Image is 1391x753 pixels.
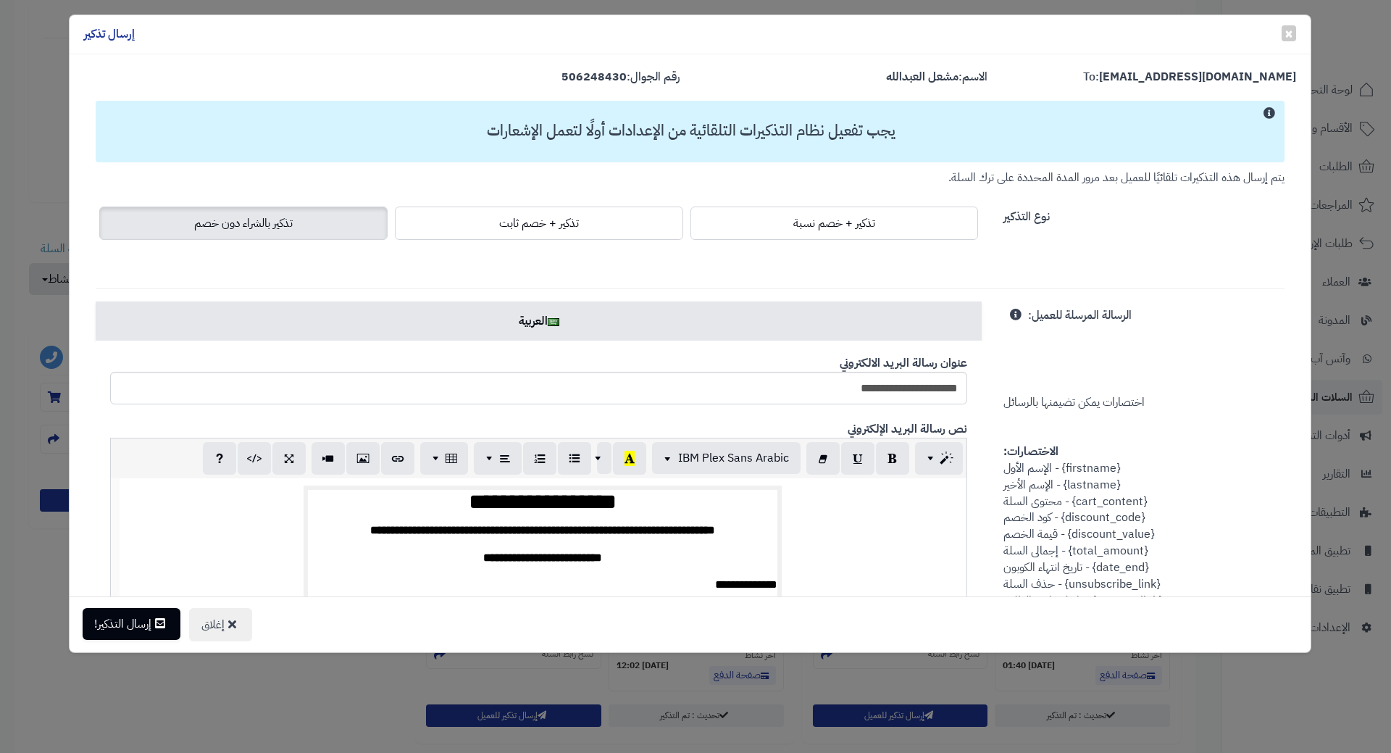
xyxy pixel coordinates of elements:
span: تذكير بالشراء دون خصم [194,215,293,232]
a: العربية [96,301,982,341]
label: الاسم: [886,69,987,86]
button: إغلاق [189,608,252,641]
span: IBM Plex Sans Arabic [678,449,789,467]
span: تذكير + خصم نسبة [793,215,875,232]
label: نوع التذكير [1003,203,1050,225]
label: الرسالة المرسلة للعميل: [1028,301,1132,324]
strong: مشعل العبدالله [886,68,958,86]
strong: 506248430 [561,68,627,86]
h3: يجب تفعيل نظام التذكيرات التلقائية من الإعدادات أولًا لتعمل الإشعارات [103,122,1279,139]
strong: الاختصارات: [1003,443,1058,460]
label: To: [1083,69,1296,86]
img: ar.png [548,318,559,326]
small: يتم إرسال هذه التذكيرات تلقائيًا للعميل بعد مرور المدة المحددة على ترك السلة. [948,169,1285,186]
label: رقم الجوال: [561,69,680,86]
button: إرسال التذكير! [83,608,180,640]
span: تذكير + خصم ثابت [499,215,579,232]
b: عنوان رسالة البريد الالكتروني [840,354,967,372]
h4: إرسال تذكير [84,26,135,43]
span: × [1285,22,1293,44]
span: اختصارات يمكن تضيمنها بالرسائل {firstname} - الإسم الأول {lastname} - الإسم الأخير {cart_content}... [1003,307,1162,609]
b: نص رسالة البريد الإلكتروني [848,420,967,438]
strong: [EMAIL_ADDRESS][DOMAIN_NAME] [1099,68,1296,86]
